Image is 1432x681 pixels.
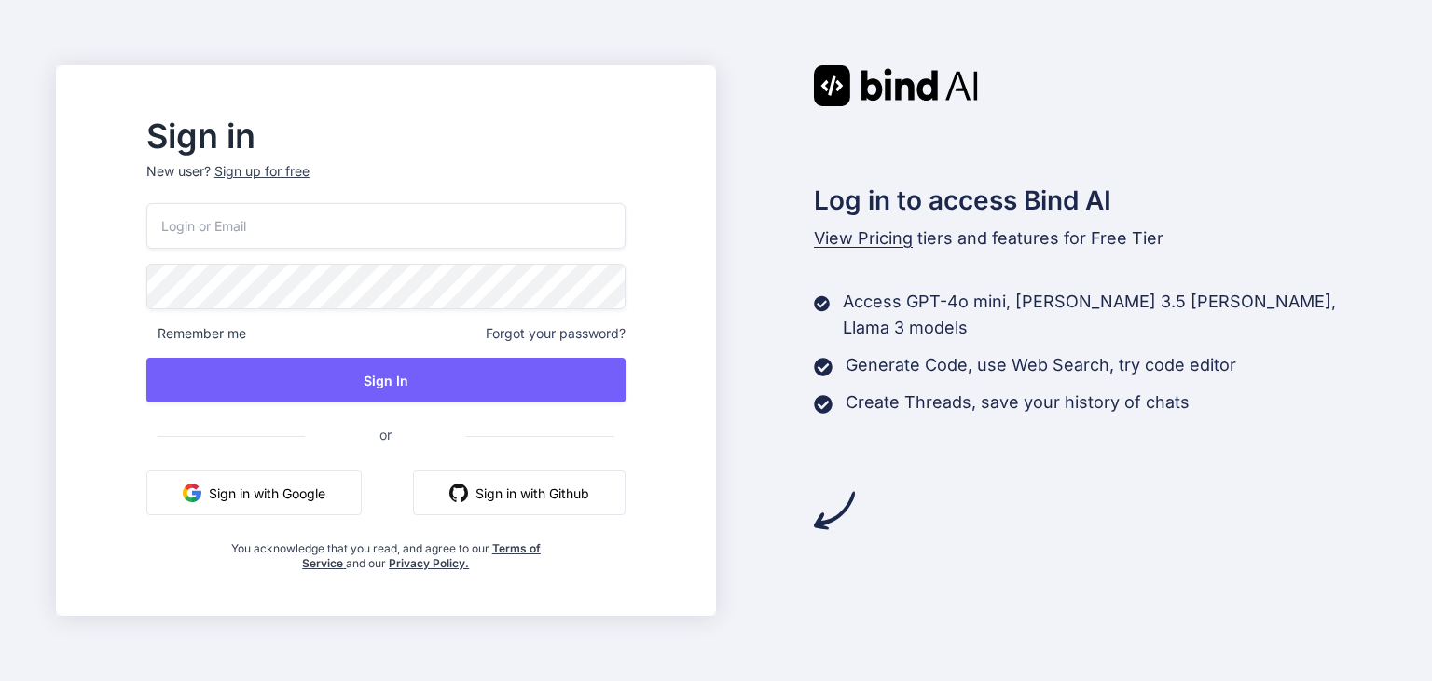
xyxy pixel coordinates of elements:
img: google [183,484,201,502]
button: Sign In [146,358,626,402]
span: or [305,412,466,457]
p: tiers and features for Free Tier [814,225,1377,252]
p: New user? [146,162,626,203]
p: Access GPT-4o mini, [PERSON_NAME] 3.5 [PERSON_NAME], Llama 3 models [843,289,1376,341]
p: Generate Code, use Web Search, try code editor [846,352,1236,378]
button: Sign in with Github [413,470,626,515]
div: You acknowledge that you read, and agree to our and our [226,530,545,571]
p: Create Threads, save your history of chats [846,389,1190,415]
button: Sign in with Google [146,470,362,515]
h2: Log in to access Bind AI [814,181,1377,220]
h2: Sign in [146,121,626,151]
a: Privacy Policy. [389,556,469,570]
img: arrow [814,490,855,531]
div: Sign up for free [214,162,310,181]
span: View Pricing [814,228,913,248]
img: Bind AI logo [814,65,978,106]
img: github [449,484,468,502]
span: Remember me [146,324,246,343]
input: Login or Email [146,203,626,249]
span: Forgot your password? [486,324,626,343]
a: Terms of Service [302,541,541,570]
